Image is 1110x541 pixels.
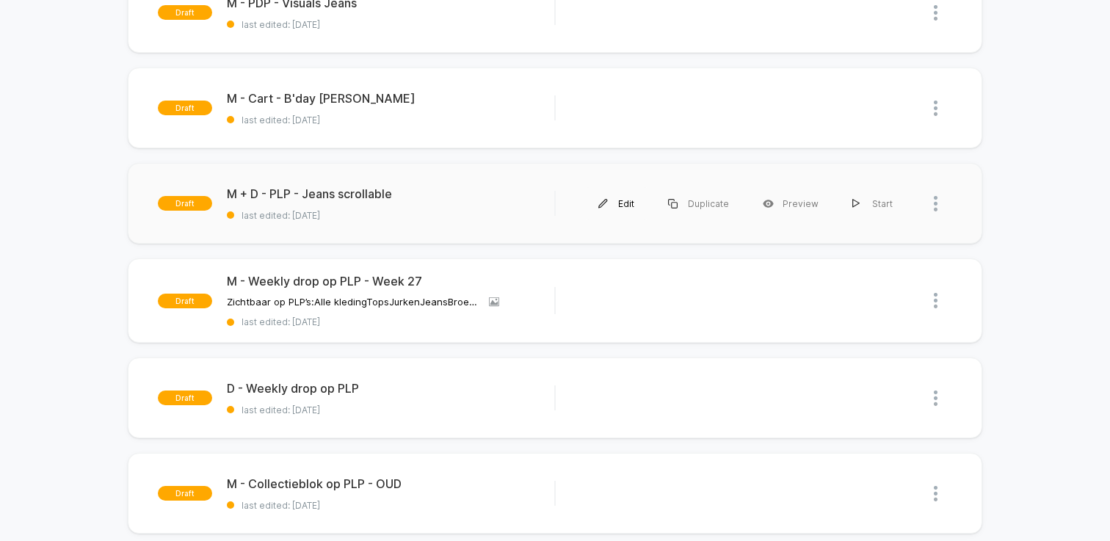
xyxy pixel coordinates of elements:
[934,101,937,116] img: close
[227,381,554,396] span: D - Weekly drop op PLP
[227,186,554,201] span: M + D - PLP - Jeans scrollable
[835,187,910,220] div: Start
[227,115,554,126] span: last edited: [DATE]
[227,91,554,106] span: M - Cart - B'day [PERSON_NAME]
[227,316,554,327] span: last edited: [DATE]
[598,199,608,208] img: menu
[158,196,212,211] span: draft
[158,486,212,501] span: draft
[227,210,554,221] span: last edited: [DATE]
[227,404,554,415] span: last edited: [DATE]
[934,5,937,21] img: close
[934,391,937,406] img: close
[227,296,478,308] span: Zichtbaar op PLP’s:Alle kledingTopsJurkenJeansBroekenAccessoires
[651,187,746,220] div: Duplicate
[227,476,554,491] span: M - Collectieblok op PLP - OUD
[581,187,651,220] div: Edit
[227,274,554,288] span: M - Weekly drop op PLP - Week 27
[934,196,937,211] img: close
[668,199,678,208] img: menu
[934,486,937,501] img: close
[158,5,212,20] span: draft
[746,187,835,220] div: Preview
[158,294,212,308] span: draft
[852,199,860,208] img: menu
[158,101,212,115] span: draft
[227,500,554,511] span: last edited: [DATE]
[934,293,937,308] img: close
[227,19,554,30] span: last edited: [DATE]
[158,391,212,405] span: draft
